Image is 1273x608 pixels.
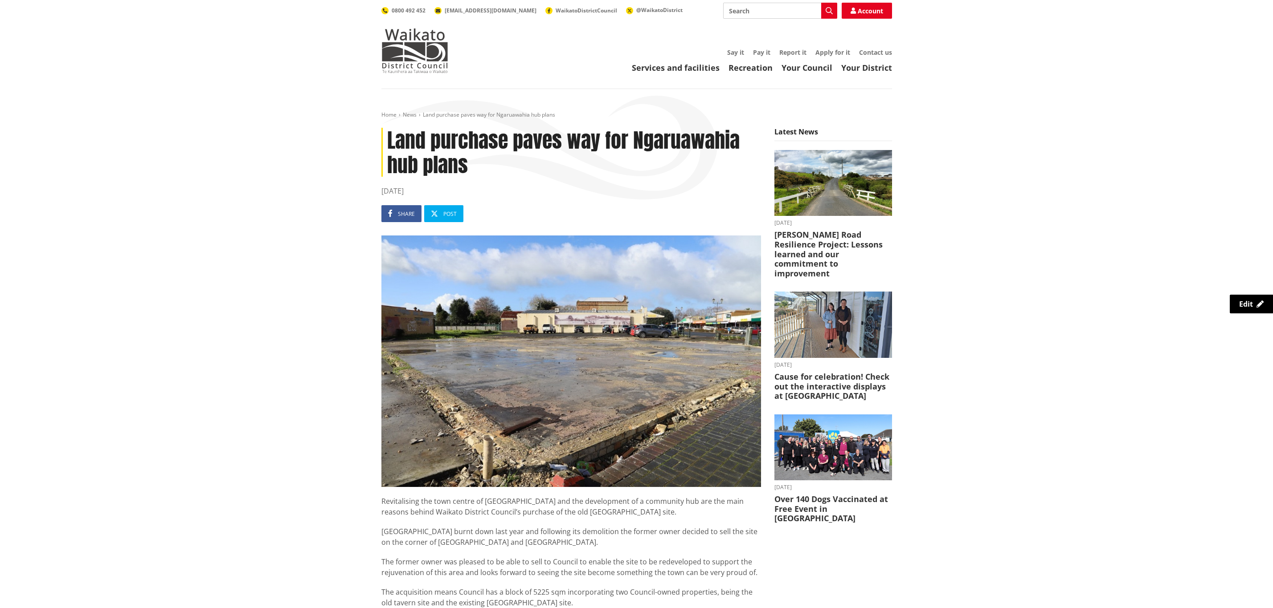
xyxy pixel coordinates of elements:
time: [DATE] [774,362,892,368]
a: Services and facilities [632,62,720,73]
a: Apply for it [815,48,850,57]
a: Your Council [782,62,832,73]
a: Your District [841,62,892,73]
a: Recreation [729,62,773,73]
a: 0800 492 452 [381,7,426,14]
h5: Latest News [774,128,892,141]
span: Post [443,210,457,218]
span: Land purchase paves way for Ngaruawahia hub plans [423,111,555,118]
a: News [403,111,417,118]
a: Post [424,205,463,222]
a: WaikatoDistrictCouncil [545,7,617,14]
h3: Over 140 Dogs Vaccinated at Free Event in [GEOGRAPHIC_DATA] [774,495,892,523]
p: The former owner was pleased to be able to sell to Council to enable the site to be redeveloped t... [381,556,761,578]
span: @WaikatoDistrict [636,6,683,14]
a: [DATE] [PERSON_NAME] Road Resilience Project: Lessons learned and our commitment to improvement [774,150,892,278]
span: Edit [1239,299,1253,309]
img: PR-21222 Huia Road Relience Munro Road Bridge [774,150,892,216]
img: 554642373_1205075598320060_7014791421243316406_n [774,414,892,481]
img: Huntly Museum - Debra Kane and Kristy Wilson [774,292,892,358]
a: [DATE] Cause for celebration! Check out the interactive displays at [GEOGRAPHIC_DATA] [774,292,892,401]
a: Share [381,205,422,222]
img: New Ngaruawahia Hub site [381,235,761,487]
time: [DATE] [774,485,892,490]
span: Share [398,210,415,218]
a: Pay it [753,48,770,57]
a: @WaikatoDistrict [626,6,683,14]
a: Edit [1230,295,1273,313]
p: The acquisition means Council has a block of 5225 sqm incorporating two Council-owned properties,... [381,587,761,608]
a: [EMAIL_ADDRESS][DOMAIN_NAME] [434,7,536,14]
a: Contact us [859,48,892,57]
span: [EMAIL_ADDRESS][DOMAIN_NAME] [445,7,536,14]
input: Search input [723,3,837,19]
h1: Land purchase paves way for Ngaruawahia hub plans [381,128,761,177]
p: Revitalising the town centre of [GEOGRAPHIC_DATA] and the development of a community hub are the ... [381,496,761,517]
a: Report it [779,48,806,57]
nav: breadcrumb [381,111,892,119]
time: [DATE] [381,186,761,196]
a: Account [842,3,892,19]
a: Say it [727,48,744,57]
h3: Cause for celebration! Check out the interactive displays at [GEOGRAPHIC_DATA] [774,372,892,401]
a: Home [381,111,397,118]
h3: [PERSON_NAME] Road Resilience Project: Lessons learned and our commitment to improvement [774,230,892,278]
span: 0800 492 452 [392,7,426,14]
span: WaikatoDistrictCouncil [556,7,617,14]
p: [GEOGRAPHIC_DATA] burnt down last year and following its demolition the former owner decided to s... [381,526,761,547]
a: [DATE] Over 140 Dogs Vaccinated at Free Event in [GEOGRAPHIC_DATA] [774,414,892,523]
time: [DATE] [774,220,892,226]
img: Waikato District Council - Te Kaunihera aa Takiwaa o Waikato [381,28,448,73]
